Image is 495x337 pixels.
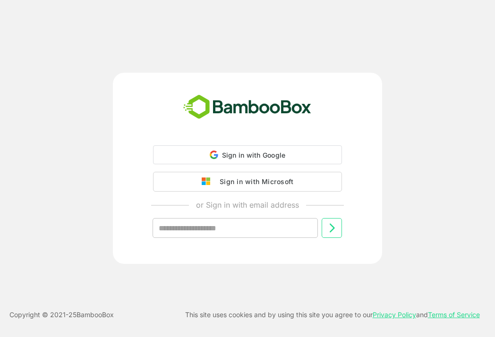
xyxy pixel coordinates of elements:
[9,309,114,320] p: Copyright © 2021- 25 BambooBox
[222,151,286,159] span: Sign in with Google
[215,176,293,188] div: Sign in with Microsoft
[185,309,480,320] p: This site uses cookies and by using this site you agree to our and
[153,172,342,192] button: Sign in with Microsoft
[428,311,480,319] a: Terms of Service
[153,145,342,164] div: Sign in with Google
[196,199,299,211] p: or Sign in with email address
[202,177,215,186] img: google
[373,311,416,319] a: Privacy Policy
[178,92,316,123] img: bamboobox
